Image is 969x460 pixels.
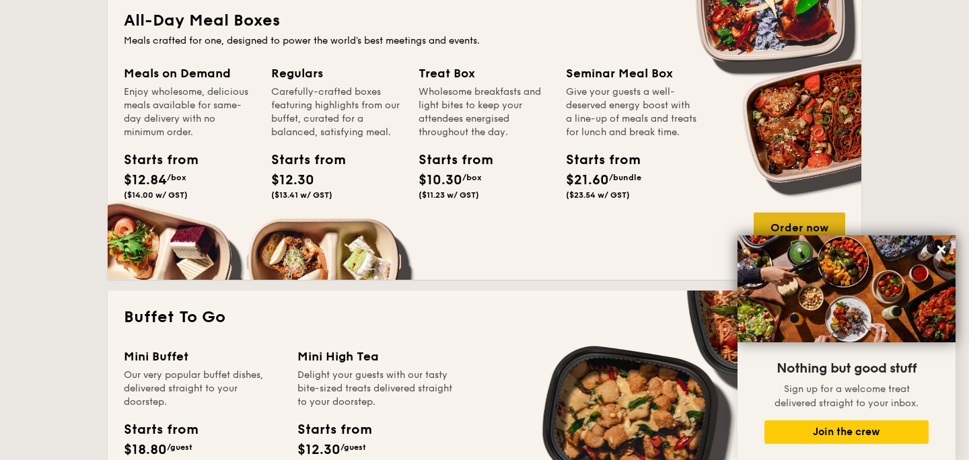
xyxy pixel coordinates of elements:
[566,172,609,188] span: $21.60
[124,172,167,188] span: $12.84
[419,85,550,139] div: Wholesome breakfasts and light bites to keep your attendees energised throughout the day.
[124,34,845,48] div: Meals crafted for one, designed to power the world's best meetings and events.
[271,150,332,170] div: Starts from
[271,85,402,139] div: Carefully-crafted boxes featuring highlights from our buffet, curated for a balanced, satisfying ...
[775,383,919,409] span: Sign up for a welcome treat delivered straight to your inbox.
[271,64,402,83] div: Regulars
[566,85,697,139] div: Give your guests a well-deserved energy boost with a line-up of meals and treats for lunch and br...
[462,173,482,182] span: /box
[931,239,952,260] button: Close
[297,369,455,409] div: Delight your guests with our tasty bite-sized treats delivered straight to your doorstep.
[340,443,366,452] span: /guest
[271,172,314,188] span: $12.30
[419,150,479,170] div: Starts from
[566,150,626,170] div: Starts from
[297,442,340,458] span: $12.30
[124,442,167,458] span: $18.80
[124,64,255,83] div: Meals on Demand
[124,420,197,440] div: Starts from
[609,173,641,182] span: /bundle
[124,150,184,170] div: Starts from
[297,347,455,366] div: Mini High Tea
[419,190,479,200] span: ($11.23 w/ GST)
[754,213,845,242] div: Order now
[124,10,845,32] h2: All-Day Meal Boxes
[419,172,462,188] span: $10.30
[566,190,630,200] span: ($23.54 w/ GST)
[297,420,371,440] div: Starts from
[124,369,281,409] div: Our very popular buffet dishes, delivered straight to your doorstep.
[124,85,255,139] div: Enjoy wholesome, delicious meals available for same-day delivery with no minimum order.
[124,190,188,200] span: ($14.00 w/ GST)
[566,64,697,83] div: Seminar Meal Box
[764,420,929,444] button: Join the crew
[777,360,917,377] span: Nothing but good stuff
[271,190,332,200] span: ($13.41 w/ GST)
[167,173,186,182] span: /box
[124,347,281,366] div: Mini Buffet
[167,443,192,452] span: /guest
[738,235,956,342] img: DSC07876-Edit02-Large.jpeg
[419,64,550,83] div: Treat Box
[124,307,845,328] h2: Buffet To Go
